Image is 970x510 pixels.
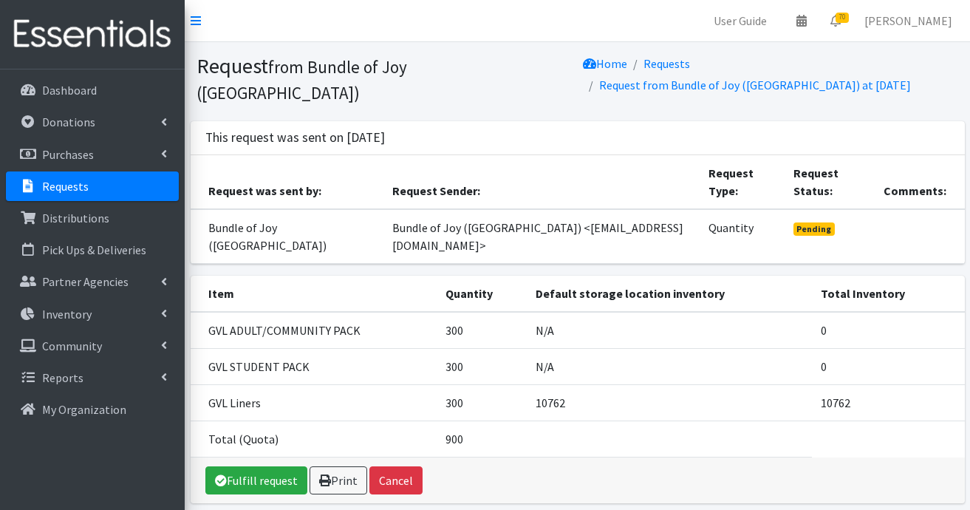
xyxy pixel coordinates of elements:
[6,267,179,296] a: Partner Agencies
[6,203,179,233] a: Distributions
[383,209,700,264] td: Bundle of Joy ([GEOGRAPHIC_DATA]) <[EMAIL_ADDRESS][DOMAIN_NAME]>
[6,331,179,361] a: Community
[42,242,146,257] p: Pick Ups & Deliveries
[437,312,526,349] td: 300
[527,276,812,312] th: Default storage location inventory
[836,13,849,23] span: 70
[599,78,911,92] a: Request from Bundle of Joy ([GEOGRAPHIC_DATA]) at [DATE]
[527,349,812,385] td: N/A
[793,222,836,236] span: Pending
[6,171,179,201] a: Requests
[6,299,179,329] a: Inventory
[369,466,423,494] button: Cancel
[437,349,526,385] td: 300
[6,235,179,265] a: Pick Ups & Deliveries
[310,466,367,494] a: Print
[42,147,94,162] p: Purchases
[6,10,179,59] img: HumanEssentials
[6,140,179,169] a: Purchases
[527,385,812,421] td: 10762
[191,385,437,421] td: GVL Liners
[191,421,437,458] td: Total (Quota)
[6,363,179,392] a: Reports
[6,395,179,424] a: My Organization
[42,179,89,194] p: Requests
[812,385,965,421] td: 10762
[643,56,690,71] a: Requests
[700,209,784,264] td: Quantity
[42,211,109,225] p: Distributions
[42,370,83,385] p: Reports
[42,115,95,129] p: Donations
[42,307,92,322] p: Inventory
[191,349,437,385] td: GVL STUDENT PACK
[812,312,965,349] td: 0
[6,107,179,137] a: Donations
[191,209,383,264] td: Bundle of Joy ([GEOGRAPHIC_DATA])
[527,312,812,349] td: N/A
[42,274,129,289] p: Partner Agencies
[383,155,700,209] th: Request Sender:
[702,6,779,35] a: User Guide
[812,276,965,312] th: Total Inventory
[205,130,385,146] h3: This request was sent on [DATE]
[6,75,179,105] a: Dashboard
[583,56,627,71] a: Home
[191,155,383,209] th: Request was sent by:
[42,339,102,353] p: Community
[42,83,97,98] p: Dashboard
[812,349,965,385] td: 0
[205,466,307,494] a: Fulfill request
[819,6,853,35] a: 70
[191,276,437,312] th: Item
[437,385,526,421] td: 300
[437,421,526,458] td: 900
[875,155,964,209] th: Comments:
[785,155,875,209] th: Request Status:
[437,276,526,312] th: Quantity
[197,56,407,103] small: from Bundle of Joy ([GEOGRAPHIC_DATA])
[197,53,573,104] h1: Request
[42,402,126,417] p: My Organization
[700,155,784,209] th: Request Type:
[191,312,437,349] td: GVL ADULT/COMMUNITY PACK
[853,6,964,35] a: [PERSON_NAME]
